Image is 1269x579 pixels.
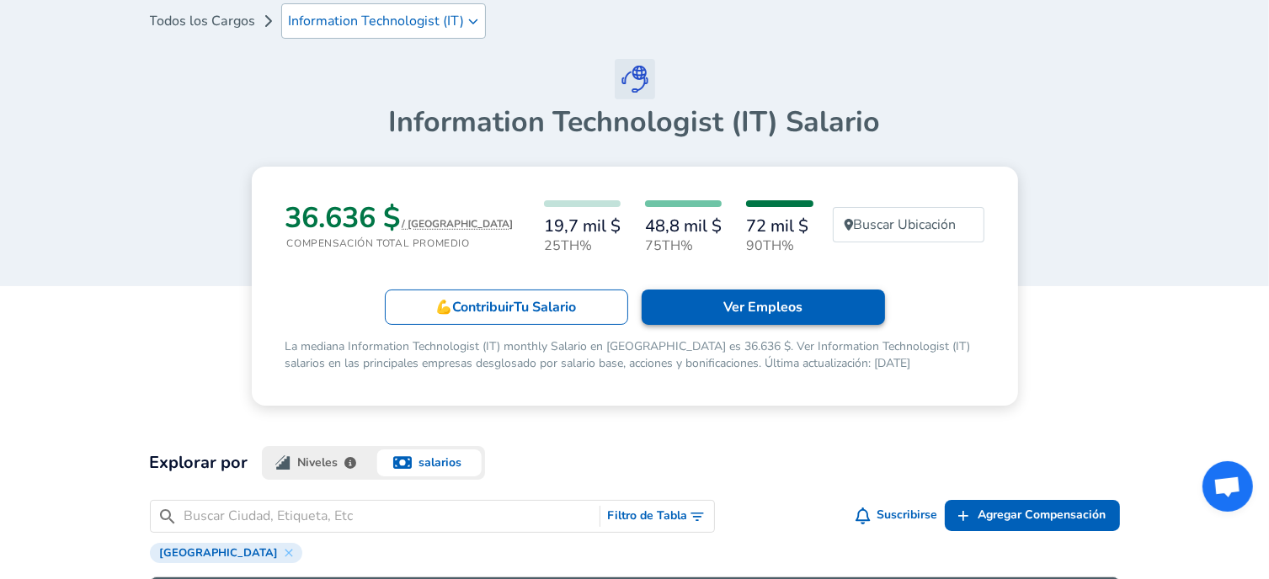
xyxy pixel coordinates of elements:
p: Ver Empleos [723,297,802,317]
a: Todos los Cargos [150,4,256,38]
p: 25th% [544,236,621,256]
h2: Explorar por [150,449,248,476]
p: Buscar Ubicación [854,215,957,235]
h1: Information Technologist (IT) Salario [150,104,1120,140]
button: salarios [373,446,485,480]
span: Agregar Compensación [978,505,1106,526]
h3: 36.636 $ [285,200,514,236]
button: Suscribirse [852,500,945,531]
button: Alternar Filtros de Búsqueda [600,501,714,532]
button: levels.fyi logoNiveles [262,446,374,480]
img: Information Technologist (IT) Icon [615,59,655,99]
h6: 19,7 mil $ [544,217,621,236]
div: [GEOGRAPHIC_DATA] [150,543,302,563]
div: Chat abierto [1202,461,1253,512]
p: 75th% [645,236,722,256]
p: 💪 Contribuir [436,297,577,317]
h6: 72 mil $ [746,217,813,236]
p: Information Technologist (IT) [289,11,465,31]
p: Compensación Total Promedio [287,236,514,251]
p: La mediana Information Technologist (IT) monthly Salario en [GEOGRAPHIC_DATA] es 36.636 $. Ver In... [285,338,984,372]
a: 💪ContribuirTu Salario [385,289,628,325]
a: Agregar Compensación [945,500,1120,531]
a: Ver Empleos [642,289,885,325]
span: [GEOGRAPHIC_DATA] [153,546,285,560]
img: levels.fyi logo [275,455,291,470]
button: / [GEOGRAPHIC_DATA] [403,218,514,231]
span: Tu Salario [515,298,577,316]
input: Buscar Ciudad, Etiqueta, Etc [184,506,594,527]
h6: 48,8 mil $ [645,217,722,236]
p: 90th% [746,236,813,256]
